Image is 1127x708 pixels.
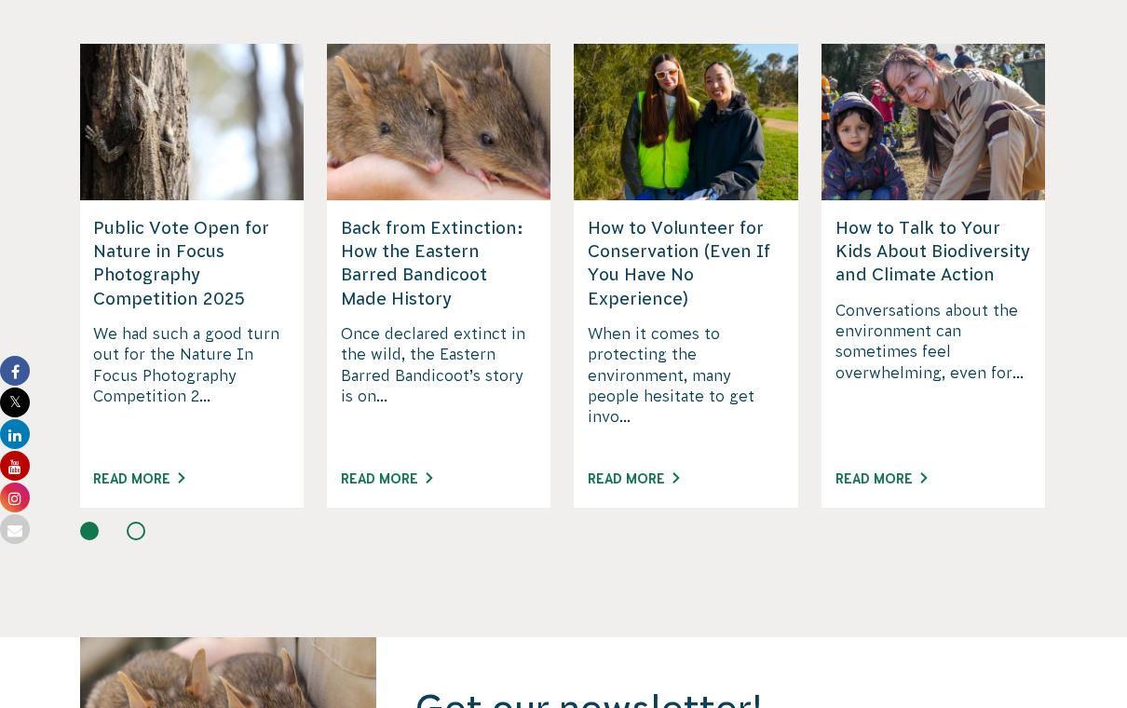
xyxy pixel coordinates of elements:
[835,300,1032,449] p: Conversations about the environment can sometimes feel overwhelming, even for...
[93,323,290,448] p: We had such a good turn out for the Nature In Focus Photography Competition 2...
[588,471,679,486] a: Read More
[341,216,537,310] h5: Back from Extinction: How the Eastern Barred Bandicoot Made History
[341,471,432,486] a: Read More
[835,216,1032,287] h5: How to Talk to Your Kids About Biodiversity and Climate Action
[588,216,784,310] h5: How to Volunteer for Conservation (Even If You Have No Experience)
[341,323,537,448] p: Once declared extinct in the wild, the Eastern Barred Bandicoot’s story is on...
[93,471,184,486] a: Read More
[835,471,927,486] a: Read More
[93,216,290,310] h5: Public Vote Open for Nature in Focus Photography Competition 2025
[588,323,784,448] p: When it comes to protecting the environment, many people hesitate to get invo...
